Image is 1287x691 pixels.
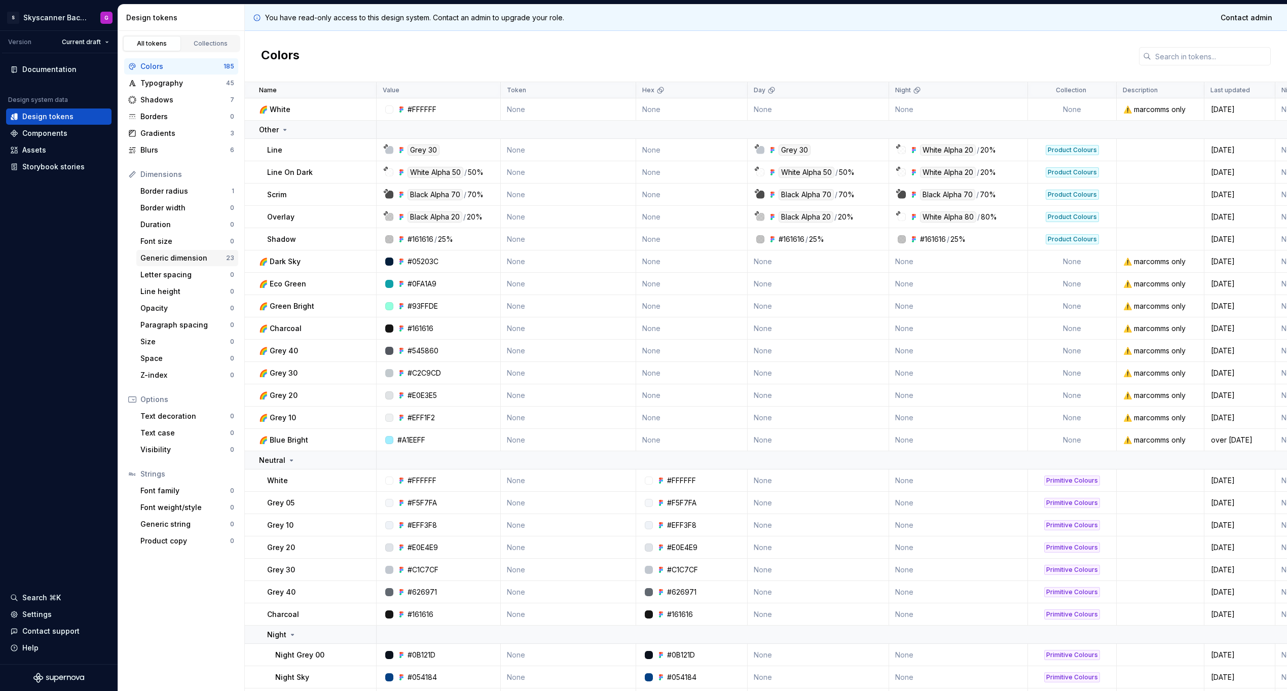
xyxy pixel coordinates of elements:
[140,469,234,479] div: Strings
[748,514,889,536] td: None
[889,492,1028,514] td: None
[748,250,889,273] td: None
[1044,498,1100,508] div: Primitive Colours
[748,492,889,514] td: None
[136,334,238,350] a: Size0
[464,167,467,178] div: /
[267,167,313,177] p: Line On Dark
[22,64,77,75] div: Documentation
[636,384,748,407] td: None
[136,425,238,441] a: Text case0
[230,321,234,329] div: 0
[408,323,433,334] div: #161616
[136,516,238,532] a: Generic string0
[6,142,112,158] a: Assets
[6,159,112,175] a: Storybook stories
[7,12,19,24] div: S
[636,362,748,384] td: None
[1205,498,1274,508] div: [DATE]
[889,317,1028,340] td: None
[636,340,748,362] td: None
[259,125,279,135] p: Other
[754,86,765,94] p: Day
[501,273,636,295] td: None
[140,286,230,297] div: Line height
[124,142,238,158] a: Blurs6
[22,145,46,155] div: Assets
[501,492,636,514] td: None
[23,13,88,23] div: Skyscanner Backpack
[140,145,230,155] div: Blurs
[140,320,230,330] div: Paragraph spacing
[259,257,301,267] p: 🌈 Dark Sky
[889,273,1028,295] td: None
[838,189,855,200] div: 70%
[667,498,696,508] div: #F5F7FA
[889,469,1028,492] td: None
[1205,346,1274,356] div: [DATE]
[259,323,302,334] p: 🌈 Charcoal
[1205,323,1274,334] div: [DATE]
[62,38,101,46] span: Current draft
[22,112,73,122] div: Design tokens
[1117,346,1203,356] div: ⚠️ marcomms only
[124,92,238,108] a: Shadows7
[1210,86,1250,94] p: Last updated
[230,520,234,528] div: 0
[136,200,238,216] a: Border width0
[1205,167,1274,177] div: [DATE]
[136,350,238,367] a: Space0
[835,189,837,200] div: /
[748,362,889,384] td: None
[636,317,748,340] td: None
[748,469,889,492] td: None
[408,211,462,223] div: Black Alpha 20
[22,643,39,653] div: Help
[136,216,238,233] a: Duration0
[839,167,855,178] div: 50%
[259,86,277,94] p: Name
[779,211,833,223] div: Black Alpha 20
[501,228,636,250] td: None
[230,412,234,420] div: 0
[124,108,238,125] a: Borders0
[140,128,230,138] div: Gradients
[140,445,230,455] div: Visibility
[22,128,67,138] div: Components
[1151,47,1271,65] input: Search in tokens...
[467,211,483,223] div: 20%
[136,283,238,300] a: Line height0
[1205,234,1274,244] div: [DATE]
[6,623,112,639] button: Contact support
[230,271,234,279] div: 0
[408,234,433,244] div: #161616
[920,167,976,178] div: White Alpha 20
[230,129,234,137] div: 3
[136,233,238,249] a: Font size0
[136,317,238,333] a: Paragraph spacing0
[1205,145,1274,155] div: [DATE]
[230,338,234,346] div: 0
[889,98,1028,121] td: None
[636,250,748,273] td: None
[636,273,748,295] td: None
[1028,98,1117,121] td: None
[1046,190,1099,200] div: Product Colours
[33,673,84,683] svg: Supernova Logo
[140,394,234,405] div: Options
[226,79,234,87] div: 45
[140,370,230,380] div: Z-index
[408,390,437,401] div: #E0E3E5
[6,640,112,656] button: Help
[140,220,230,230] div: Duration
[1214,9,1279,27] a: Contact admin
[889,514,1028,536] td: None
[636,228,748,250] td: None
[838,211,854,223] div: 20%
[748,98,889,121] td: None
[1205,413,1274,423] div: [DATE]
[501,362,636,384] td: None
[140,78,226,88] div: Typography
[1205,104,1274,115] div: [DATE]
[140,536,230,546] div: Product copy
